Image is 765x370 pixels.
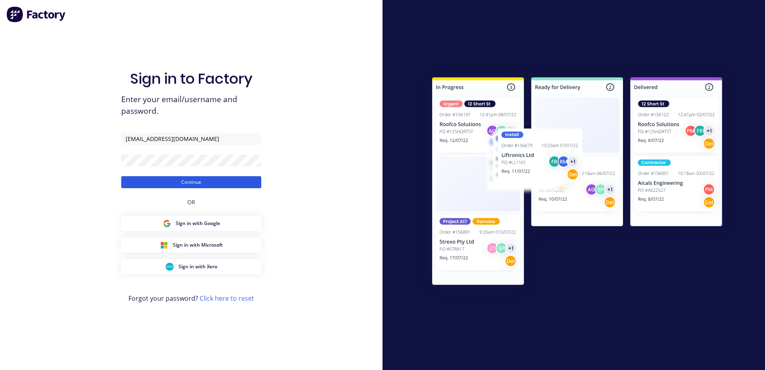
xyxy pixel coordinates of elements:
img: Xero Sign in [166,263,174,271]
img: Sign in [415,61,740,304]
button: Google Sign inSign in with Google [121,216,261,231]
span: Forgot your password? [128,294,254,303]
div: OR [187,188,195,216]
span: Sign in with Microsoft [173,241,223,249]
span: Sign in with Google [176,220,220,227]
button: Continue [121,176,261,188]
input: Email/Username [121,133,261,145]
img: Microsoft Sign in [160,241,168,249]
span: Sign in with Xero [178,263,217,270]
img: Factory [6,6,66,22]
button: Xero Sign inSign in with Xero [121,259,261,274]
button: Microsoft Sign inSign in with Microsoft [121,237,261,253]
img: Google Sign in [163,219,171,227]
a: Click here to reset [200,294,254,303]
span: Enter your email/username and password. [121,94,261,117]
h1: Sign in to Factory [130,70,252,87]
